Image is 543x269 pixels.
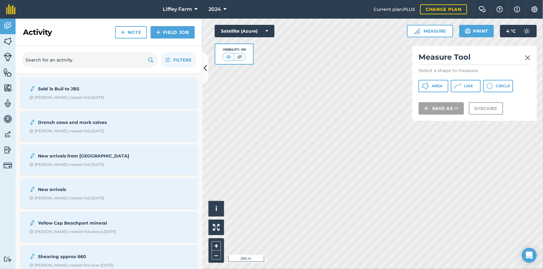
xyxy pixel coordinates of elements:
button: Line [451,80,481,92]
span: i [215,205,217,212]
span: 2024 [209,6,221,13]
img: svg+xml;base64,PD94bWwgdmVyc2lvbj0iMS4wIiBlbmNvZGluZz0idXRmLTgiPz4KPCEtLSBHZW5lcmF0b3I6IEFkb2JlIE... [3,130,12,139]
div: Visibility: On [222,47,246,52]
img: Clock with arrow pointing clockwise [29,196,33,200]
img: svg+xml;base64,PD94bWwgdmVyc2lvbj0iMS4wIiBlbmNvZGluZz0idXRmLTgiPz4KPCEtLSBHZW5lcmF0b3I6IEFkb2JlIE... [3,256,12,262]
img: svg+xml;base64,PHN2ZyB4bWxucz0iaHR0cDovL3d3dy53My5vcmcvMjAwMC9zdmciIHdpZHRoPSIxOSIgaGVpZ2h0PSIyNC... [465,27,471,35]
img: Clock with arrow pointing clockwise [29,263,33,267]
img: Ruler icon [414,28,420,34]
a: New arrivals from [GEOGRAPHIC_DATA]Clock with arrow pointing clockwise[PERSON_NAME] created this ... [24,148,194,171]
img: svg+xml;base64,PHN2ZyB4bWxucz0iaHR0cDovL3d3dy53My5vcmcvMjAwMC9zdmciIHdpZHRoPSI1MCIgaGVpZ2h0PSI0MC... [225,54,232,60]
img: svg+xml;base64,PHN2ZyB4bWxucz0iaHR0cDovL3d3dy53My5vcmcvMjAwMC9zdmciIHdpZHRoPSI1NiIgaGVpZ2h0PSI2MC... [3,37,12,46]
img: svg+xml;base64,PD94bWwgdmVyc2lvbj0iMS4wIiBlbmNvZGluZz0idXRmLTgiPz4KPCEtLSBHZW5lcmF0b3I6IEFkb2JlIE... [521,25,533,37]
button: 4 °C [500,25,537,37]
img: svg+xml;base64,PD94bWwgdmVyc2lvbj0iMS4wIiBlbmNvZGluZz0idXRmLTgiPz4KPCEtLSBHZW5lcmF0b3I6IEFkb2JlIE... [3,114,12,124]
div: [PERSON_NAME] created this over [DATE] [29,263,114,268]
button: Print [459,25,494,37]
strong: Sold 1x Bull to JBS [38,85,137,92]
img: fieldmargin Logo [6,4,16,14]
img: svg+xml;base64,PD94bWwgdmVyc2lvbj0iMS4wIiBlbmNvZGluZz0idXRmLTgiPz4KPCEtLSBHZW5lcmF0b3I6IEFkb2JlIE... [29,219,35,227]
img: svg+xml;base64,PHN2ZyB4bWxucz0iaHR0cDovL3d3dy53My5vcmcvMjAwMC9zdmciIHdpZHRoPSIxNCIgaGVpZ2h0PSIyNC... [424,105,428,112]
button: + [212,241,221,251]
img: svg+xml;base64,PD94bWwgdmVyc2lvbj0iMS4wIiBlbmNvZGluZz0idXRmLTgiPz4KPCEtLSBHZW5lcmF0b3I6IEFkb2JlIE... [3,99,12,108]
strong: Drench cows and mark calves [38,119,137,126]
img: Two speech bubbles overlapping with the left bubble in the forefront [479,6,486,12]
div: [PERSON_NAME] created this about [DATE] [29,229,116,234]
span: Circle [496,84,510,89]
button: Measure [407,25,453,37]
img: svg+xml;base64,PD94bWwgdmVyc2lvbj0iMS4wIiBlbmNvZGluZz0idXRmLTgiPz4KPCEtLSBHZW5lcmF0b3I6IEFkb2JlIE... [3,21,12,30]
div: Open Intercom Messenger [522,248,537,263]
img: svg+xml;base64,PD94bWwgdmVyc2lvbj0iMS4wIiBlbmNvZGluZz0idXRmLTgiPz4KPCEtLSBHZW5lcmF0b3I6IEFkb2JlIE... [3,52,12,61]
input: Search for an activity [22,52,157,67]
a: New arrivalsClock with arrow pointing clockwise[PERSON_NAME] created this [DATE] [24,182,194,204]
button: – [212,251,221,260]
strong: New arrivals from [GEOGRAPHIC_DATA] [38,153,137,159]
img: svg+xml;base64,PD94bWwgdmVyc2lvbj0iMS4wIiBlbmNvZGluZz0idXRmLTgiPz4KPCEtLSBHZW5lcmF0b3I6IEFkb2JlIE... [29,119,35,126]
img: svg+xml;base64,PHN2ZyB4bWxucz0iaHR0cDovL3d3dy53My5vcmcvMjAwMC9zdmciIHdpZHRoPSI1MCIgaGVpZ2h0PSI0MC... [236,54,244,60]
span: Line [464,84,473,89]
h2: Measure Tool [419,52,531,65]
img: svg+xml;base64,PHN2ZyB4bWxucz0iaHR0cDovL3d3dy53My5vcmcvMjAwMC9zdmciIHdpZHRoPSIxOSIgaGVpZ2h0PSIyNC... [148,56,154,64]
button: i [208,201,224,217]
span: Filters [173,57,191,63]
img: A question mark icon [496,6,503,12]
div: [PERSON_NAME] created this [DATE] [29,129,104,134]
span: 4 ° C [506,25,516,37]
button: Satellite (Azure) [215,25,274,37]
img: svg+xml;base64,PHN2ZyB4bWxucz0iaHR0cDovL3d3dy53My5vcmcvMjAwMC9zdmciIHdpZHRoPSI1NiIgaGVpZ2h0PSI2MC... [3,68,12,77]
a: Yellow Cap Beachport mineralClock with arrow pointing clockwise[PERSON_NAME] created this about [... [24,216,194,238]
img: svg+xml;base64,PD94bWwgdmVyc2lvbj0iMS4wIiBlbmNvZGluZz0idXRmLTgiPz4KPCEtLSBHZW5lcmF0b3I6IEFkb2JlIE... [29,186,35,193]
img: svg+xml;base64,PD94bWwgdmVyc2lvbj0iMS4wIiBlbmNvZGluZz0idXRmLTgiPz4KPCEtLSBHZW5lcmF0b3I6IEFkb2JlIE... [3,145,12,155]
div: [PERSON_NAME] created this [DATE] [29,196,104,201]
img: svg+xml;base64,PHN2ZyB4bWxucz0iaHR0cDovL3d3dy53My5vcmcvMjAwMC9zdmciIHdpZHRoPSIyMiIgaGVpZ2h0PSIzMC... [525,54,531,62]
a: Sold 1x Bull to JBSClock with arrow pointing clockwise[PERSON_NAME] created this [DATE] [24,81,194,104]
img: svg+xml;base64,PD94bWwgdmVyc2lvbj0iMS4wIiBlbmNvZGluZz0idXRmLTgiPz4KPCEtLSBHZW5lcmF0b3I6IEFkb2JlIE... [29,253,35,260]
img: A cog icon [531,6,538,12]
img: svg+xml;base64,PHN2ZyB4bWxucz0iaHR0cDovL3d3dy53My5vcmcvMjAwMC9zdmciIHdpZHRoPSIxNCIgaGVpZ2h0PSIyNC... [121,29,125,36]
strong: New arrivals [38,186,137,193]
button: Area [419,80,448,92]
h2: Activity [23,27,52,37]
strong: Shearing approx 660 [38,253,137,260]
div: [PERSON_NAME] created this [DATE] [29,95,104,100]
img: Clock with arrow pointing clockwise [29,230,33,234]
img: Clock with arrow pointing clockwise [29,163,33,167]
button: Save as [419,102,464,115]
img: Four arrows, one pointing top left, one top right, one bottom right and the last bottom left [213,224,220,231]
img: svg+xml;base64,PD94bWwgdmVyc2lvbj0iMS4wIiBlbmNvZGluZz0idXRmLTgiPz4KPCEtLSBHZW5lcmF0b3I6IEFkb2JlIE... [29,85,35,93]
a: Note [115,26,147,39]
div: [PERSON_NAME] created this [DATE] [29,162,104,167]
img: svg+xml;base64,PHN2ZyB4bWxucz0iaHR0cDovL3d3dy53My5vcmcvMjAwMC9zdmciIHdpZHRoPSIxNyIgaGVpZ2h0PSIxNy... [514,6,520,13]
img: svg+xml;base64,PD94bWwgdmVyc2lvbj0iMS4wIiBlbmNvZGluZz0idXRmLTgiPz4KPCEtLSBHZW5lcmF0b3I6IEFkb2JlIE... [29,152,35,160]
button: Circle [483,80,513,92]
p: Select a shape to measure [419,67,531,74]
img: svg+xml;base64,PHN2ZyB4bWxucz0iaHR0cDovL3d3dy53My5vcmcvMjAwMC9zdmciIHdpZHRoPSIxNCIgaGVpZ2h0PSIyNC... [156,29,161,36]
button: Filters [161,52,196,67]
span: Current plan : PLUS [374,6,415,13]
a: Change plan [420,4,467,14]
img: Clock with arrow pointing clockwise [29,96,33,100]
a: Drench cows and mark calvesClock with arrow pointing clockwise[PERSON_NAME] created this [DATE] [24,115,194,137]
span: Liffey Farm [163,6,192,13]
button: Discard [469,102,503,115]
img: svg+xml;base64,PHN2ZyB4bWxucz0iaHR0cDovL3d3dy53My5vcmcvMjAwMC9zdmciIHdpZHRoPSI1NiIgaGVpZ2h0PSI2MC... [3,83,12,93]
img: Clock with arrow pointing clockwise [29,129,33,133]
a: Field Job [151,26,195,39]
span: Area [432,84,442,89]
img: svg+xml;base64,PD94bWwgdmVyc2lvbj0iMS4wIiBlbmNvZGluZz0idXRmLTgiPz4KPCEtLSBHZW5lcmF0b3I6IEFkb2JlIE... [3,161,12,170]
strong: Yellow Cap Beachport mineral [38,220,137,226]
